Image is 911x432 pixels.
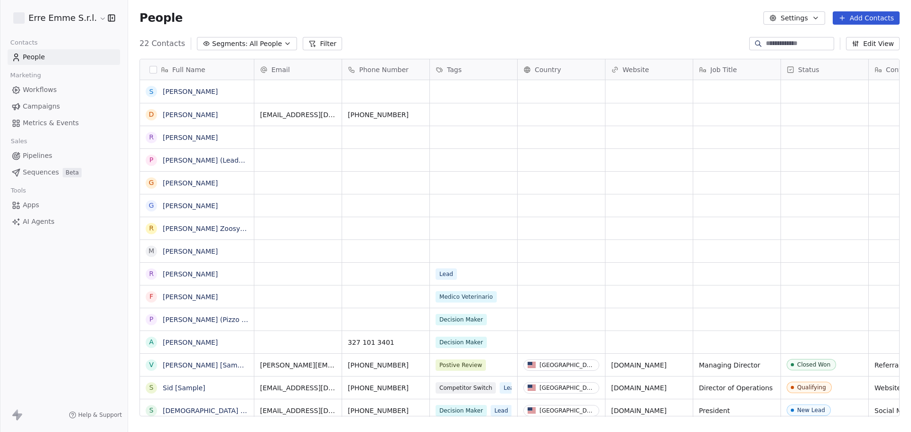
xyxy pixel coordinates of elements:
[260,110,336,119] span: [EMAIL_ADDRESS][DOMAIN_NAME]
[149,360,154,370] div: V
[436,291,497,303] span: Medico Veterinario
[163,361,250,369] a: [PERSON_NAME] [Sample]
[7,184,30,198] span: Tools
[63,168,82,177] span: Beta
[163,225,257,232] a: [PERSON_NAME] Zoosystem
[163,270,218,278] a: [PERSON_NAME]
[303,37,342,50] button: Filter
[149,178,154,188] div: G
[163,88,218,95] a: [PERSON_NAME]
[149,132,154,142] div: R
[149,405,154,415] div: S
[605,59,693,80] div: Website
[260,406,336,415] span: [EMAIL_ADDRESS][DOMAIN_NAME]
[149,314,153,324] div: P
[535,65,561,74] span: Country
[8,99,120,114] a: Campaigns
[28,12,97,24] span: Erre Emme S.r.l.
[348,406,424,415] span: [PHONE_NUMBER]
[6,36,42,50] span: Contacts
[149,155,153,165] div: P
[436,359,486,371] span: Postive Review
[699,406,775,415] span: President
[611,361,667,369] a: [DOMAIN_NAME]
[436,268,457,280] span: Lead
[518,59,605,80] div: Country
[359,65,409,74] span: Phone Number
[342,59,429,80] div: Phone Number
[348,110,424,119] span: [PHONE_NUMBER]
[8,197,120,213] a: Apps
[139,11,183,25] span: People
[8,82,120,98] a: Workflows
[163,293,218,301] a: [PERSON_NAME]
[163,111,218,119] a: [PERSON_NAME]
[797,384,826,391] div: Qualifying
[271,65,290,74] span: Email
[149,87,154,97] div: S
[833,11,900,25] button: Add Contacts
[23,52,45,62] span: People
[254,59,342,80] div: Email
[78,411,122,419] span: Help & Support
[140,80,254,417] div: grid
[149,383,154,393] div: S
[7,134,31,148] span: Sales
[260,383,336,393] span: [EMAIL_ADDRESS][DOMAIN_NAME]
[8,148,120,164] a: Pipelines
[23,167,59,177] span: Sequences
[163,384,205,392] a: Sid [Sample]
[163,179,218,187] a: [PERSON_NAME]
[260,360,336,370] span: [PERSON_NAME][EMAIL_ADDRESS][DOMAIN_NAME]
[149,223,154,233] div: R
[699,383,775,393] span: Director of Operations
[172,65,205,74] span: Full Name
[163,134,218,141] a: [PERSON_NAME]
[447,65,462,74] span: Tags
[139,38,185,49] span: 22 Contacts
[710,65,737,74] span: Job Title
[611,384,667,392] a: [DOMAIN_NAME]
[693,59,781,80] div: Job Title
[6,68,45,83] span: Marketing
[11,10,101,26] button: Erre Emme S.r.l.
[163,339,218,346] a: [PERSON_NAME]
[23,200,39,210] span: Apps
[149,337,154,347] div: A
[436,337,487,348] span: Decision Maker
[23,118,79,128] span: Metrics & Events
[539,407,595,414] div: [GEOGRAPHIC_DATA]
[436,314,487,325] span: Decision Maker
[798,65,819,74] span: Status
[23,217,55,227] span: AI Agents
[163,316,274,323] a: [PERSON_NAME] (Pizzo del Prete)
[163,156,263,164] a: [PERSON_NAME] (LeaderTech)
[500,382,521,394] span: Lead
[699,360,775,370] span: Managing Director
[539,385,595,391] div: [GEOGRAPHIC_DATA]
[348,338,424,347] span: 327 101 3401
[763,11,825,25] button: Settings
[436,382,496,394] span: Competitor Switch
[69,411,122,419] a: Help & Support
[149,269,154,279] div: R
[149,246,154,256] div: M
[539,362,595,368] div: [GEOGRAPHIC_DATA]
[250,39,282,49] span: All People
[8,214,120,230] a: AI Agents
[163,248,218,255] a: [PERSON_NAME]
[797,407,825,414] div: New Lead
[797,361,830,368] div: Closed Won
[149,201,154,211] div: G
[436,405,487,416] span: Decision Maker
[163,407,270,414] a: [DEMOGRAPHIC_DATA] [Sample]
[623,65,649,74] span: Website
[23,151,52,161] span: Pipelines
[163,202,218,210] a: [PERSON_NAME]
[23,85,57,95] span: Workflows
[781,59,868,80] div: Status
[430,59,517,80] div: Tags
[611,407,667,414] a: [DOMAIN_NAME]
[8,49,120,65] a: People
[23,101,60,111] span: Campaigns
